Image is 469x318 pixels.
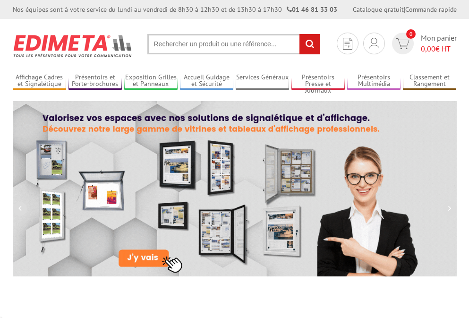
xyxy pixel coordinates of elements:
span: Mon panier [421,33,457,54]
input: rechercher [299,34,320,54]
a: Accueil Guidage et Sécurité [180,73,233,89]
a: Catalogue gratuit [353,5,404,14]
img: devis rapide [396,38,409,49]
a: devis rapide 0 Mon panier 0,00€ HT [390,33,457,54]
div: Nos équipes sont à votre service du lundi au vendredi de 8h30 à 12h30 et de 13h30 à 17h30 [13,5,337,14]
span: 0,00 [421,44,435,53]
a: Commande rapide [405,5,457,14]
img: devis rapide [369,38,379,49]
div: | [353,5,457,14]
img: devis rapide [343,38,352,50]
span: 0 [406,29,416,39]
a: Présentoirs et Porte-brochures [68,73,122,89]
a: Services Généraux [236,73,289,89]
a: Exposition Grilles et Panneaux [124,73,178,89]
img: Présentoir, panneau, stand - Edimeta - PLV, affichage, mobilier bureau, entreprise [13,28,133,63]
span: € HT [421,43,457,54]
a: Affichage Cadres et Signalétique [13,73,66,89]
a: Classement et Rangement [403,73,456,89]
input: Rechercher un produit ou une référence... [147,34,320,54]
a: Présentoirs Presse et Journaux [291,73,345,89]
strong: 01 46 81 33 03 [287,5,337,14]
a: Présentoirs Multimédia [347,73,401,89]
